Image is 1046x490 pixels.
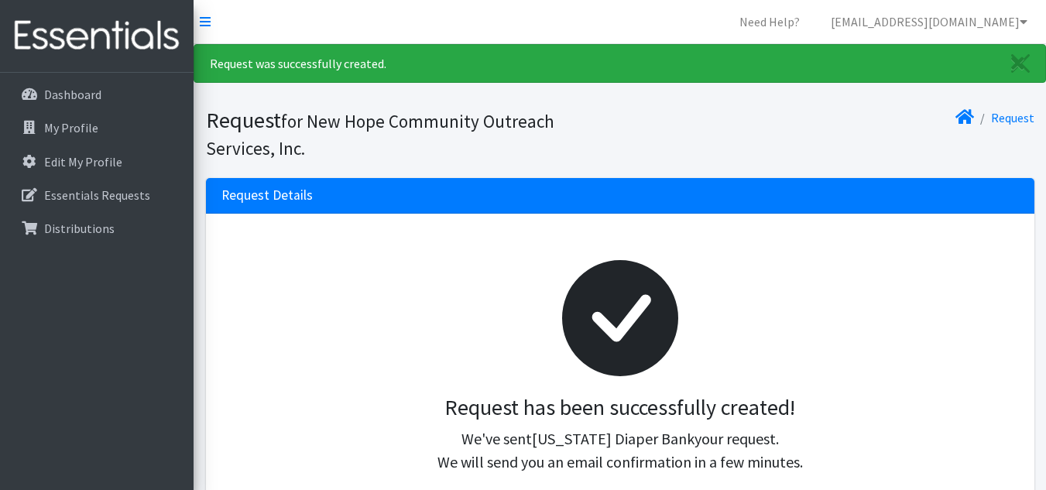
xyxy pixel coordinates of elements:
a: [EMAIL_ADDRESS][DOMAIN_NAME] [818,6,1040,37]
a: Request [991,110,1034,125]
a: Essentials Requests [6,180,187,211]
div: Request was successfully created. [194,44,1046,83]
a: Dashboard [6,79,187,110]
span: [US_STATE] Diaper Bank [532,429,694,448]
p: Essentials Requests [44,187,150,203]
a: My Profile [6,112,187,143]
p: We've sent your request. We will send you an email confirmation in a few minutes. [234,427,1007,474]
p: Distributions [44,221,115,236]
a: Distributions [6,213,187,244]
p: Dashboard [44,87,101,102]
small: for New Hope Community Outreach Services, Inc. [206,110,554,159]
p: My Profile [44,120,98,135]
h3: Request Details [221,187,313,204]
h1: Request [206,107,615,160]
a: Close [996,45,1045,82]
img: HumanEssentials [6,10,187,62]
a: Need Help? [727,6,812,37]
p: Edit My Profile [44,154,122,170]
a: Edit My Profile [6,146,187,177]
h3: Request has been successfully created! [234,395,1007,421]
